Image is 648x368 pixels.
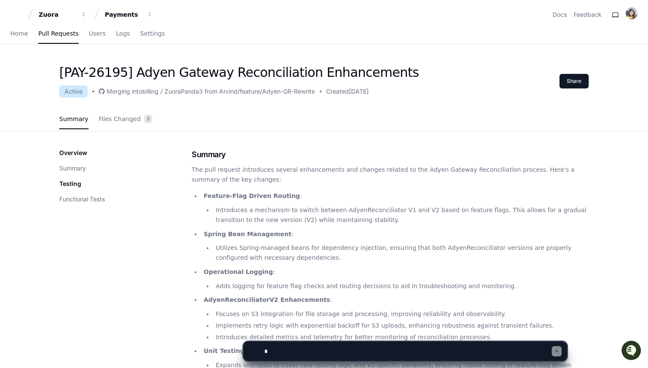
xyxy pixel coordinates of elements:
a: Users [89,24,106,44]
button: Payments [101,7,156,22]
div: Merging into [107,87,142,96]
strong: Unit Testing Improvements [204,347,296,354]
div: We're offline, but we'll be back soon! [29,73,125,79]
li: Implements retry logic with exponential backoff for S3 uploads, enhancing robustness against tran... [213,321,589,331]
p: Overview [59,149,87,157]
img: ACg8ocJp4l0LCSiC5MWlEh794OtQNs1DKYp4otTGwJyAKUZvwXkNnmc=s96-c [626,7,638,19]
p: : [204,346,589,356]
p: : [204,229,589,239]
button: Functional Tests [59,195,105,204]
strong: Feature-Flag Driven Routing [204,192,300,199]
span: Pull Requests [38,31,78,36]
li: Introduces a mechanism to switch between AdyenReconciliator V1 and V2 based on feature flags. Thi... [213,205,589,225]
div: Payments [105,10,142,19]
div: billing [142,87,159,96]
span: Files Changed [99,116,141,122]
h1: Summary [192,149,589,161]
div: Start new chat [29,64,141,73]
div: Active [59,85,88,97]
span: [DATE] [349,87,369,96]
p: : [204,267,589,277]
strong: AdyenReconciliatorV2 Enhancements [204,296,330,303]
p: : [204,295,589,305]
strong: Operational Logging [204,268,273,275]
span: Logs [116,31,130,36]
p: : [204,191,589,201]
li: Focuses on S3 integration for file storage and processing, improving reliability and observability. [213,309,589,319]
strong: Spring Bean Management [204,231,291,237]
iframe: Open customer support [620,340,644,363]
div: Zuora [39,10,76,19]
a: Home [10,24,28,44]
button: Feedback [574,10,602,19]
a: Powered byPylon [61,90,104,97]
button: Summary [59,164,86,173]
a: Docs [553,10,567,19]
span: Users [89,31,106,36]
img: PlayerZero [9,9,26,26]
span: Pylon [86,90,104,97]
span: Settings [140,31,165,36]
h1: [PAY-26195] Adyen Gateway Reconciliation Enhancements [59,65,419,80]
span: Created [326,87,349,96]
button: Zuora [35,7,90,22]
p: Testing [59,179,81,188]
li: Adds logging for feature flag checks and routing decisions to aid in troubleshooting and monitoring. [213,281,589,291]
span: Summary [59,116,89,122]
li: Introduces detailed metrics and telemetry for better monitoring of reconciliation processes. [213,332,589,342]
span: 9 [144,115,152,123]
a: Logs [116,24,130,44]
button: Share [559,74,589,88]
a: Pull Requests [38,24,78,44]
button: Start new chat [146,67,156,77]
li: Utilizes Spring-managed beans for dependency injection, ensuring that both AdyenReconciliator ver... [213,243,589,263]
img: 1756235613930-3d25f9e4-fa56-45dd-b3ad-e072dfbd1548 [9,64,24,79]
div: ZuoraPanda3 from Arvind/feature/Adyen-GR-Rewrite [165,87,315,96]
a: Settings [140,24,165,44]
div: Welcome [9,34,156,48]
p: The pull request introduces several enhancements and changes related to the Adyen Gateway Reconci... [192,165,589,185]
span: Home [10,31,28,36]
